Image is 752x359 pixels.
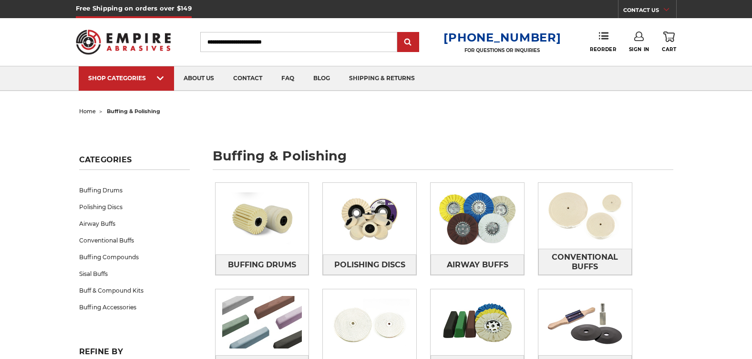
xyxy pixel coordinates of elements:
[79,249,190,265] a: Buffing Compounds
[447,257,508,273] span: Airway Buffs
[216,186,309,252] img: Buffing Drums
[334,257,405,273] span: Polishing Discs
[623,5,676,18] a: CONTACT US
[224,66,272,91] a: contact
[538,249,632,275] a: Conventional Buffs
[538,289,632,355] img: Buffing Accessories
[213,149,673,170] h1: buffing & polishing
[629,46,649,53] span: Sign In
[304,66,340,91] a: blog
[88,74,165,82] div: SHOP CATEGORIES
[662,32,676,53] a: Cart
[79,108,96,115] a: home
[323,186,416,252] img: Polishing Discs
[79,282,190,299] a: Buff & Compound Kits
[323,292,416,358] img: Sisal Buffs
[431,186,524,252] img: Airway Buffs
[443,47,561,53] p: FOR QUESTIONS OR INQUIRIES
[399,33,418,52] input: Submit
[228,257,296,273] span: Buffing Drums
[216,289,309,355] img: Buffing Compounds
[79,299,190,316] a: Buffing Accessories
[590,32,616,52] a: Reorder
[340,66,424,91] a: shipping & returns
[662,46,676,53] span: Cart
[79,155,190,170] h5: Categories
[79,182,190,199] a: Buffing Drums
[272,66,304,91] a: faq
[216,254,309,275] a: Buffing Drums
[79,265,190,282] a: Sisal Buffs
[538,183,632,249] img: Conventional Buffs
[431,254,524,275] a: Airway Buffs
[76,23,171,61] img: Empire Abrasives
[590,46,616,53] span: Reorder
[79,215,190,232] a: Airway Buffs
[323,254,416,275] a: Polishing Discs
[79,199,190,215] a: Polishing Discs
[79,232,190,249] a: Conventional Buffs
[431,289,524,355] img: Buff & Compound Kits
[174,66,224,91] a: about us
[539,249,631,275] span: Conventional Buffs
[107,108,160,115] span: buffing & polishing
[443,31,561,44] a: [PHONE_NUMBER]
